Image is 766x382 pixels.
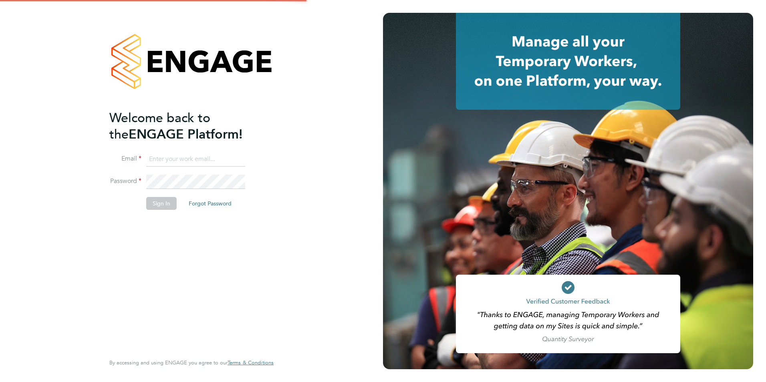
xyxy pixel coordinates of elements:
a: Terms & Conditions [228,360,274,366]
button: Sign In [146,197,177,210]
span: By accessing and using ENGAGE you agree to our [109,359,274,366]
button: Forgot Password [182,197,238,210]
input: Enter your work email... [146,152,245,167]
h2: ENGAGE Platform! [109,110,266,143]
span: Welcome back to the [109,110,210,142]
label: Email [109,155,141,163]
label: Password [109,177,141,185]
